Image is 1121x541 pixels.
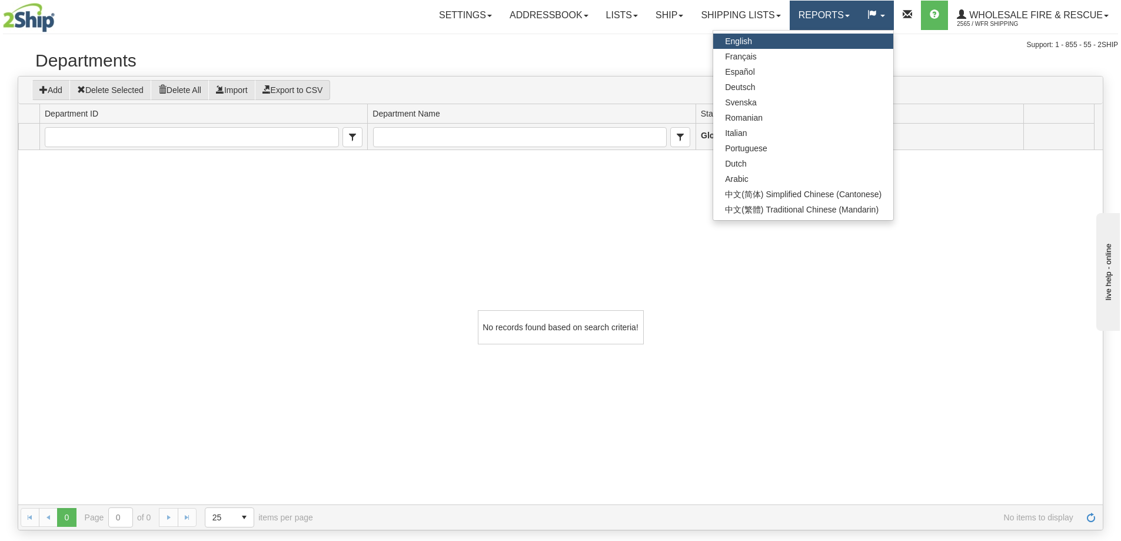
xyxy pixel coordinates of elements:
[713,156,893,171] : Dutch
[725,128,747,138] span: Italian
[597,1,647,30] a: Lists
[151,80,209,100] button: Delete All
[692,1,789,30] a: Shipping lists
[501,1,597,30] a: Addressbook
[3,3,55,32] img: logo2565.jpg
[342,127,362,147] span: Department ID
[255,80,331,100] button: Export to CSV
[725,52,757,61] span: Français
[713,187,893,202] : 中文(简体) Simplified Chinese (Cantonese)
[725,174,749,184] span: Arabic
[205,507,254,527] span: Page sizes drop down
[235,508,254,527] span: select
[725,98,757,107] span: Svenska
[372,108,440,120] span: Department Name
[39,124,367,150] td: filter cell
[430,1,501,30] a: Settings
[725,82,755,92] span: Deutsch
[696,124,1023,150] td: filter cell
[725,190,882,199] span: 中文(简体) Simplified Chinese (Cantonese)
[1094,210,1120,330] iframe: chat widget
[205,507,313,527] span: items per page
[208,80,255,100] button: Import
[671,128,690,147] span: select
[725,36,752,46] span: English
[9,10,109,19] div: live help - online
[374,128,667,147] input: Department Name
[367,124,695,150] td: filter cell
[713,125,893,141] : Italian
[725,144,767,153] span: Portuguese
[3,40,1118,50] div: Support: 1 - 855 - 55 - 2SHIP
[69,80,151,100] button: Delete Selected
[343,128,362,147] span: select
[212,512,228,523] span: 25
[85,507,151,527] span: Page of 0
[478,310,644,344] div: No records found based on search criteria!
[966,10,1103,20] span: WHOLESALE FIRE & RESCUE
[713,202,893,217] : 中文(繁體) Traditional Chinese (Mandarin)
[670,127,690,147] span: Department Name
[713,64,893,79] : Español
[725,67,755,77] span: Español
[45,128,338,147] input: Department ID
[647,1,692,30] a: Ship
[330,513,1073,522] span: No items to display
[713,79,893,95] : Deutsch
[57,508,76,527] span: Page 0
[1023,124,1094,150] td: filter cell
[725,205,879,214] span: 中文(繁體) Traditional Chinese (Mandarin)
[948,1,1117,30] a: WHOLESALE FIRE & RESCUE 2565 / WFR Shipping
[957,18,1045,30] span: 2565 / WFR Shipping
[713,141,893,156] : Portuguese
[18,77,1103,104] div: grid toolbar
[32,80,70,100] button: Add
[35,51,1086,70] h2: Departments
[701,108,724,120] span: Status
[701,129,734,142] label: Global
[713,95,893,110] : Svenska
[713,34,893,49] : English
[725,159,747,168] span: Dutch
[790,1,859,30] a: Reports
[45,108,98,120] span: Department ID
[725,113,763,122] span: Romanian
[713,49,893,64] : Français
[713,110,893,125] : Romanian
[713,171,893,187] : Arabic
[1082,508,1100,527] a: Refresh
